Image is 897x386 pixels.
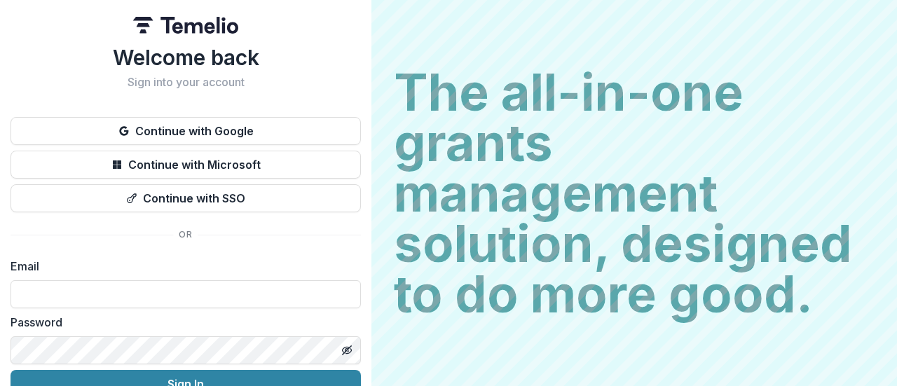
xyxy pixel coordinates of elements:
h2: Sign into your account [11,76,361,89]
button: Continue with Google [11,117,361,145]
label: Email [11,258,352,275]
h1: Welcome back [11,45,361,70]
button: Continue with SSO [11,184,361,212]
label: Password [11,314,352,331]
img: Temelio [133,17,238,34]
button: Toggle password visibility [336,339,358,361]
button: Continue with Microsoft [11,151,361,179]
